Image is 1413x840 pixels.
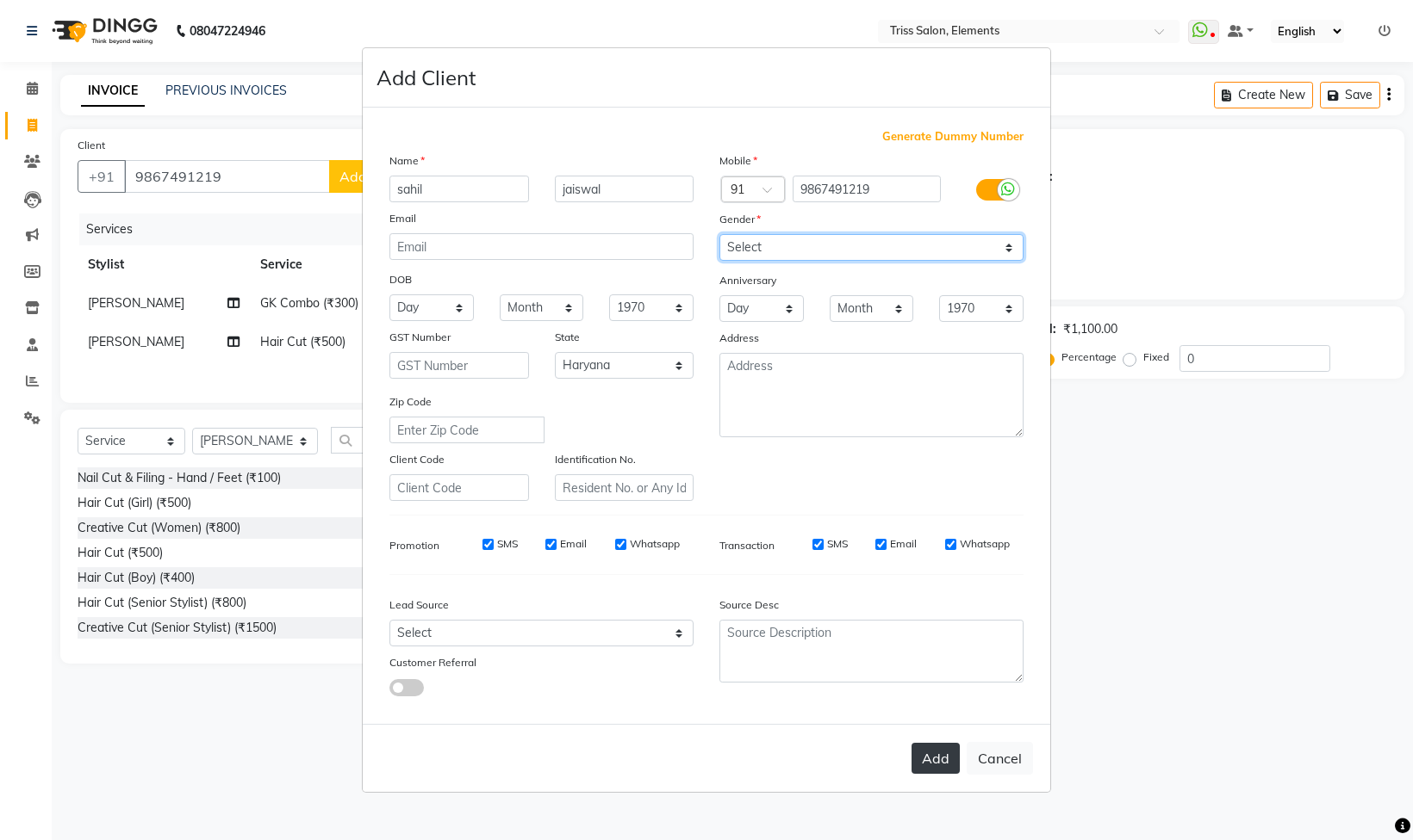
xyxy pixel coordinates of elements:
[555,176,694,202] input: Last Name
[389,272,412,287] label: DOB
[719,597,779,613] label: Source Desc
[555,452,636,467] label: Identification No.
[389,352,529,379] input: GST Number
[389,211,416,226] label: Email
[389,655,476,670] label: Customer Referral
[389,452,445,467] label: Client Code
[377,62,476,93] h4: Add Client
[967,742,1033,775] button: Cancel
[555,474,694,501] input: Resident No. or Any Id
[389,417,545,443] input: Enter Zip Code
[555,330,580,345] label: State
[389,538,439,553] label: Promotion
[630,536,680,552] label: Whatsapp
[719,273,776,288] label: Anniversary
[960,536,1010,552] label: Whatsapp
[882,128,1024,145] span: Generate Dummy Number
[389,474,529,501] input: Client Code
[560,536,587,552] label: Email
[890,536,917,552] label: Email
[389,233,694,260] input: Email
[719,538,775,553] label: Transaction
[719,153,757,169] label: Mobile
[827,536,848,552] label: SMS
[389,153,425,169] label: Name
[912,743,960,774] button: Add
[719,330,759,346] label: Address
[389,176,529,202] input: First Name
[389,597,449,613] label: Lead Source
[719,212,761,227] label: Gender
[389,330,451,345] label: GST Number
[793,176,942,202] input: Mobile
[389,394,432,410] label: Zip Code
[497,536,518,552] label: SMS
